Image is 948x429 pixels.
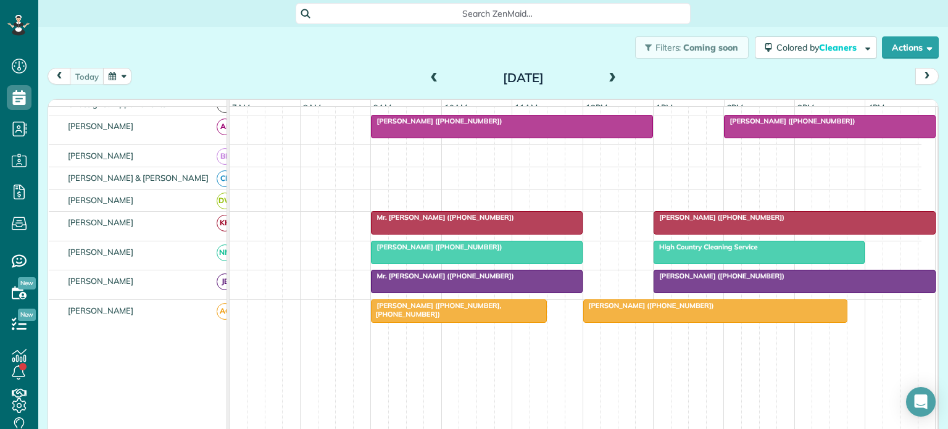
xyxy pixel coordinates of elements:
span: [PERSON_NAME] [65,217,136,227]
span: 1pm [654,102,675,112]
span: New [18,309,36,321]
span: [PERSON_NAME] [65,306,136,315]
span: 2pm [725,102,746,112]
span: BR [217,148,233,165]
span: AG [217,303,233,320]
span: [PERSON_NAME] ([PHONE_NUMBER]) [583,301,715,310]
span: [PERSON_NAME] ([PHONE_NUMBER]) [653,213,785,222]
span: Colored by [776,42,861,53]
span: [PERSON_NAME] ([PHONE_NUMBER]) [653,272,785,280]
span: 9am [371,102,394,112]
span: [PERSON_NAME] [65,195,136,205]
span: [PERSON_NAME] ([PHONE_NUMBER]) [370,243,502,251]
span: [PERSON_NAME] [65,247,136,257]
span: JB [217,273,233,290]
span: 7am [230,102,252,112]
span: AF [217,119,233,135]
span: 3pm [795,102,817,112]
button: prev [48,68,71,85]
span: 8am [301,102,323,112]
span: [PERSON_NAME] [65,276,136,286]
span: KH [217,215,233,231]
span: [PERSON_NAME] ([PHONE_NUMBER]) [370,117,502,125]
span: CB [217,170,233,187]
span: Filters: [655,42,681,53]
span: [PERSON_NAME] ([PHONE_NUMBER], [PHONE_NUMBER]) [370,301,501,319]
span: DW [217,193,233,209]
span: 4pm [865,102,887,112]
span: [PERSON_NAME] [65,151,136,160]
button: next [915,68,939,85]
span: [PERSON_NAME] & [PERSON_NAME] [65,173,211,183]
button: Colored byCleaners [755,36,877,59]
span: New [18,277,36,289]
span: High Country Cleaning Service [653,243,758,251]
span: Mr. [PERSON_NAME] ([PHONE_NUMBER]) [370,213,514,222]
span: 12pm [583,102,610,112]
h2: [DATE] [446,71,601,85]
span: Cleaners [819,42,859,53]
span: 11am [512,102,540,112]
span: [PERSON_NAME] [65,121,136,131]
button: today [70,68,104,85]
span: Mr. [PERSON_NAME] ([PHONE_NUMBER]) [370,272,514,280]
span: [PERSON_NAME] ([PHONE_NUMBER]) [723,117,855,125]
span: Coming soon [683,42,739,53]
div: Open Intercom Messenger [906,387,936,417]
span: 10am [442,102,470,112]
button: Actions [882,36,939,59]
span: NM [217,244,233,261]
